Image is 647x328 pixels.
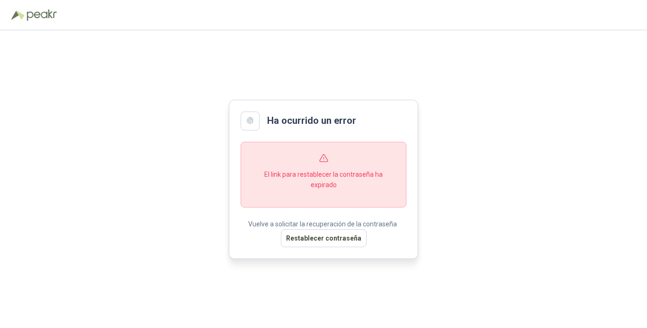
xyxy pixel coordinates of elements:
[267,113,356,128] h2: Ha ocurrido un error
[252,169,395,190] p: El link para restablecer la contraseña ha expirado
[281,229,367,247] button: Restablecer contraseña
[11,10,25,20] img: Logo
[27,9,57,21] img: Peakr
[248,219,399,229] p: Vuelve a solicitar la recuperación de la contraseña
